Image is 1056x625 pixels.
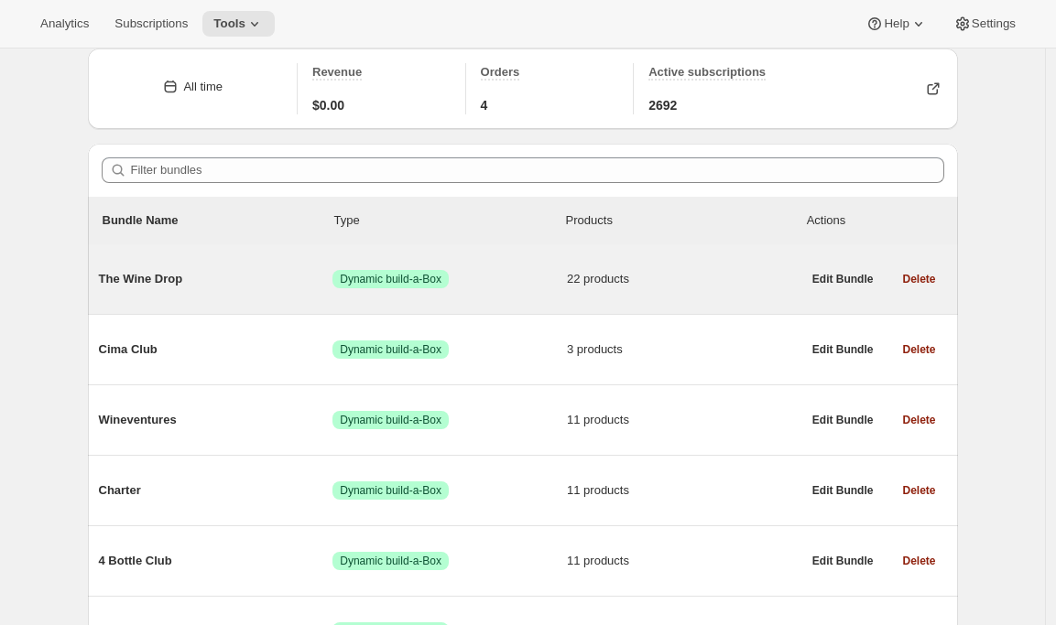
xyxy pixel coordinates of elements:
[812,272,874,286] span: Edit Bundle
[340,554,441,568] span: Dynamic build-a-Box
[891,266,946,292] button: Delete
[891,478,946,503] button: Delete
[312,65,362,79] span: Revenue
[40,16,89,31] span: Analytics
[312,96,344,114] span: $0.00
[648,96,677,114] span: 2692
[340,272,441,286] span: Dynamic build-a-Box
[567,411,801,429] span: 11 products
[99,340,333,359] span: Cima Club
[902,272,935,286] span: Delete
[801,266,885,292] button: Edit Bundle
[99,552,333,570] span: 4 Bottle Club
[855,11,938,37] button: Help
[29,11,100,37] button: Analytics
[812,342,874,357] span: Edit Bundle
[812,413,874,427] span: Edit Bundle
[567,340,801,359] span: 3 products
[801,548,885,574] button: Edit Bundle
[103,211,334,230] p: Bundle Name
[481,65,520,79] span: Orders
[99,481,333,500] span: Charter
[891,337,946,362] button: Delete
[340,483,441,498] span: Dynamic build-a-Box
[213,16,245,31] span: Tools
[902,342,935,357] span: Delete
[340,342,441,357] span: Dynamic build-a-Box
[340,413,441,427] span: Dynamic build-a-Box
[801,478,885,503] button: Edit Bundle
[884,16,909,31] span: Help
[942,11,1027,37] button: Settings
[812,483,874,498] span: Edit Bundle
[807,211,943,230] div: Actions
[103,11,199,37] button: Subscriptions
[567,552,801,570] span: 11 products
[801,337,885,362] button: Edit Bundle
[131,157,944,183] input: Filter bundles
[567,481,801,500] span: 11 products
[801,407,885,433] button: Edit Bundle
[902,483,935,498] span: Delete
[972,16,1016,31] span: Settings
[902,554,935,568] span: Delete
[566,211,798,230] div: Products
[481,96,488,114] span: 4
[202,11,275,37] button: Tools
[99,270,333,288] span: The Wine Drop
[567,270,801,288] span: 22 products
[812,554,874,568] span: Edit Bundle
[99,411,333,429] span: Wineventures
[183,78,223,96] div: All time
[891,548,946,574] button: Delete
[648,65,766,79] span: Active subscriptions
[114,16,188,31] span: Subscriptions
[334,211,566,230] div: Type
[902,413,935,427] span: Delete
[891,407,946,433] button: Delete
